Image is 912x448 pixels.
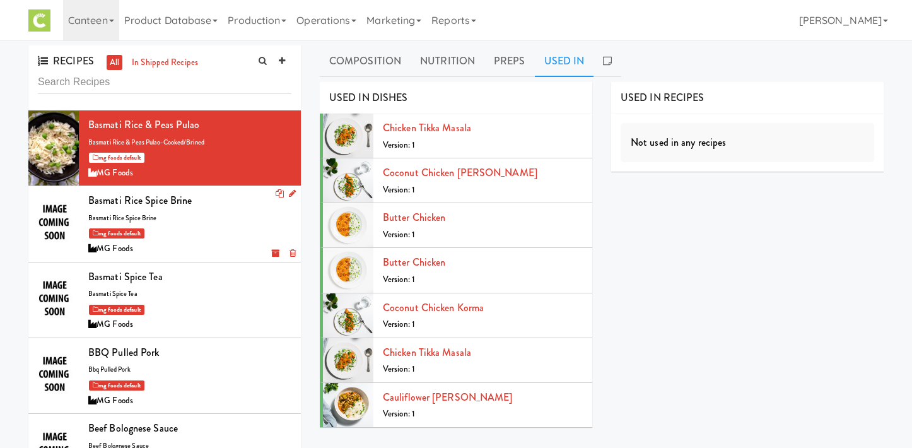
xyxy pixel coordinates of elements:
div: Beef Bolognese Sauce [88,419,291,438]
span: basmati spice tea [88,289,137,298]
a: Composition [320,45,411,77]
a: Chicken Tikka Masala [383,345,471,360]
div: BBQ Pulled Pork [88,343,291,362]
div: MG Foods [88,241,291,257]
div: Not used in any recipes [621,123,874,162]
li: Basmati Rice & Peas Pulaobasmati rice & peas pulao-cooked/brined mg foods defaultMG Foods [28,110,301,186]
a: Used In [535,45,594,77]
a: Chicken Tikka Masala [383,121,471,135]
img: Micromart [28,9,50,32]
span: Version: 1 [383,363,415,375]
span: Version: 1 [383,139,415,151]
div: MG Foods [88,317,291,333]
a: mg foods default [89,380,144,391]
a: Nutrition [411,45,484,77]
span: basmati rice & peas pulao-cooked/brined [88,138,204,147]
li: BBQ Pulled Porkbbq pulled pork mg foods defaultMG Foods [28,338,301,414]
span: Version: 1 [383,408,415,420]
li: Basmati Spice Teabasmati spice tea mg foods defaultMG Foods [28,262,301,338]
a: Cauliflower [PERSON_NAME] [383,390,513,404]
a: Butter Chicken [383,255,445,269]
input: Search Recipes [38,71,291,94]
a: mg foods default [89,153,144,163]
span: Version: 1 [383,184,415,196]
a: mg foods default [89,305,144,315]
a: Butter Chicken [383,210,445,225]
li: Basmati Rice Spice Brinebasmati rice spice brine mg foods defaultMG Foods [28,186,301,262]
span: Version: 1 [383,228,415,240]
a: all [107,55,122,71]
span: Version: 1 [383,318,415,330]
span: basmati rice spice brine [88,213,156,223]
a: in shipped recipes [129,55,201,71]
span: USED IN RECIPES [621,90,704,105]
span: bbq pulled pork [88,365,131,374]
div: Basmati Rice Spice Brine [88,191,291,210]
div: Basmati Spice Tea [88,268,291,286]
span: USED IN DISHES [329,90,407,105]
span: Version: 1 [383,273,415,285]
span: RECIPES [38,54,94,68]
div: MG Foods [88,165,291,181]
a: Coconut Chicken [PERSON_NAME] [383,165,537,180]
div: MG Foods [88,393,291,409]
a: Preps [484,45,535,77]
a: Coconut Chicken Korma [383,300,484,315]
div: Basmati Rice & Peas Pulao [88,115,291,134]
a: mg foods default [89,228,144,239]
